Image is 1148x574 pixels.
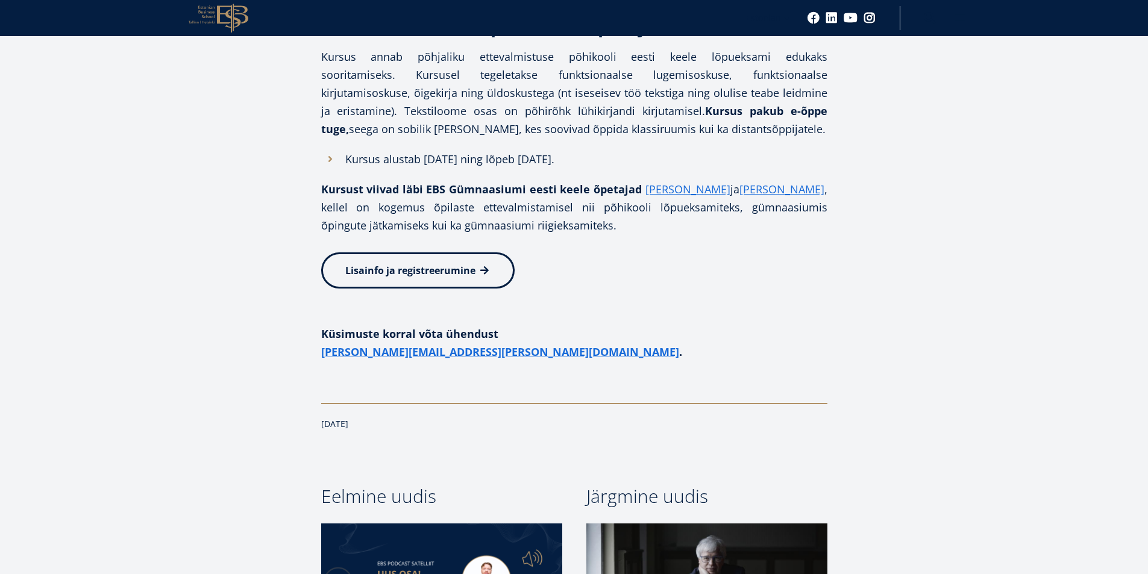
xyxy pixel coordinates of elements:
h2: Järgmine uudis [586,481,827,511]
a: [PERSON_NAME] [645,180,730,198]
a: Youtube [844,12,858,24]
h2: Eelmine uudis [321,481,562,511]
a: Linkedin [826,12,838,24]
a: [PERSON_NAME] [739,180,824,198]
p: ja , kellel on kogemus õpilaste ettevalmistamisel nii põhikooli lõpueksamiteks, gümnaasiumis õpin... [321,180,827,234]
strong: Küsimuste korral võta ühendust . [321,326,682,359]
a: Lisainfo ja registreerumine [321,252,515,289]
div: [DATE] [321,415,827,433]
strong: Kursus pakub e-õppe tuge, [321,104,827,136]
a: [PERSON_NAME][EMAIL_ADDRESS][PERSON_NAME][DOMAIN_NAME] [321,343,679,361]
p: Kursus annab põhjaliku ettevalmistuse põhikooli eesti keele lõpueksami edukaks sooritamiseks. Kur... [321,48,827,138]
strong: Kursust viivad läbi EBS Gümnaasiumi eesti keele õpetajad [321,182,642,196]
span: Lisainfo ja registreerumine [345,264,475,277]
li: Kursus alustab [DATE] ning lõpeb [DATE]. [321,150,827,168]
a: Instagram [864,12,876,24]
a: Facebook [808,12,820,24]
